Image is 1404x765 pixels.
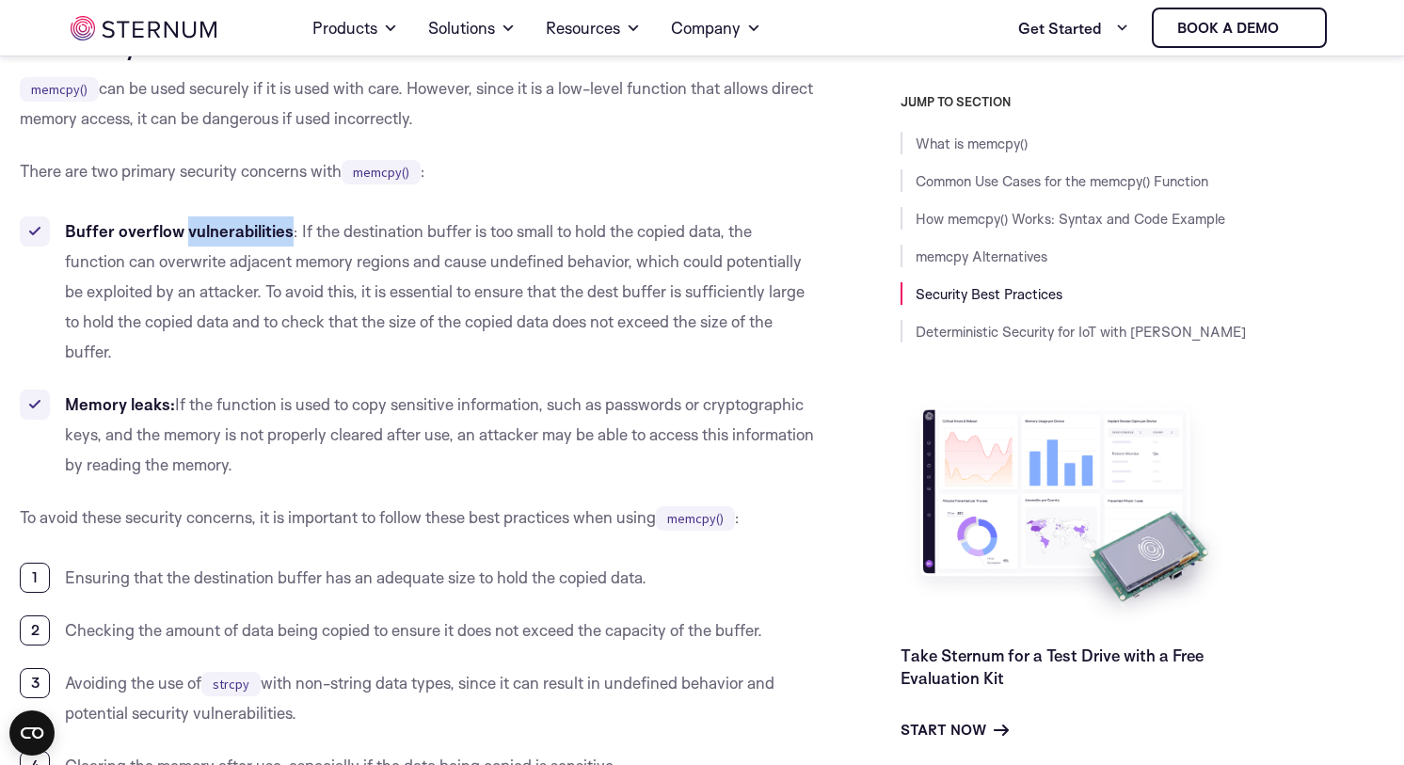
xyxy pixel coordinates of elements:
[901,94,1384,109] h3: JUMP TO SECTION
[1152,8,1327,48] a: Book a demo
[20,502,816,533] p: To avoid these security concerns, it is important to follow these best practices when using :
[20,668,816,728] li: Avoiding the use of with non-string data types, since it can result in undefined behavior and pot...
[65,221,294,241] strong: Buffer overflow vulnerabilities
[1286,21,1301,36] img: sternum iot
[901,395,1230,630] img: Take Sternum for a Test Drive with a Free Evaluation Kit
[65,394,175,414] strong: Memory leaks:
[916,210,1225,228] a: How memcpy() Works: Syntax and Code Example
[20,156,816,186] p: There are two primary security concerns with :
[20,73,816,134] p: can be used securely if it is used with care. However, since it is a low-level function that allo...
[916,247,1047,265] a: memcpy Alternatives
[201,672,261,696] code: strcpy
[916,323,1246,341] a: Deterministic Security for IoT with [PERSON_NAME]
[20,216,816,367] li: : If the destination buffer is too small to hold the copied data, the function can overwrite adja...
[20,563,816,593] li: Ensuring that the destination buffer has an adequate size to hold the copied data.
[916,285,1062,303] a: Security Best Practices
[1018,9,1129,47] a: Get Started
[656,506,735,531] code: memcpy()
[20,615,816,645] li: Checking the amount of data being copied to ensure it does not exceed the capacity of the buffer.
[671,2,761,55] a: Company
[20,23,816,58] h2: Security Best Practices
[916,135,1028,152] a: What is memcpy()
[20,390,816,480] li: If the function is used to copy sensitive information, such as passwords or cryptographic keys, a...
[71,16,216,40] img: sternum iot
[916,172,1208,190] a: Common Use Cases for the memcpy() Function
[901,719,1009,741] a: Start Now
[546,2,641,55] a: Resources
[9,710,55,756] button: Open CMP widget
[20,77,99,102] code: memcpy()
[901,645,1204,688] a: Take Sternum for a Test Drive with a Free Evaluation Kit
[312,2,398,55] a: Products
[342,160,421,184] code: memcpy()
[428,2,516,55] a: Solutions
